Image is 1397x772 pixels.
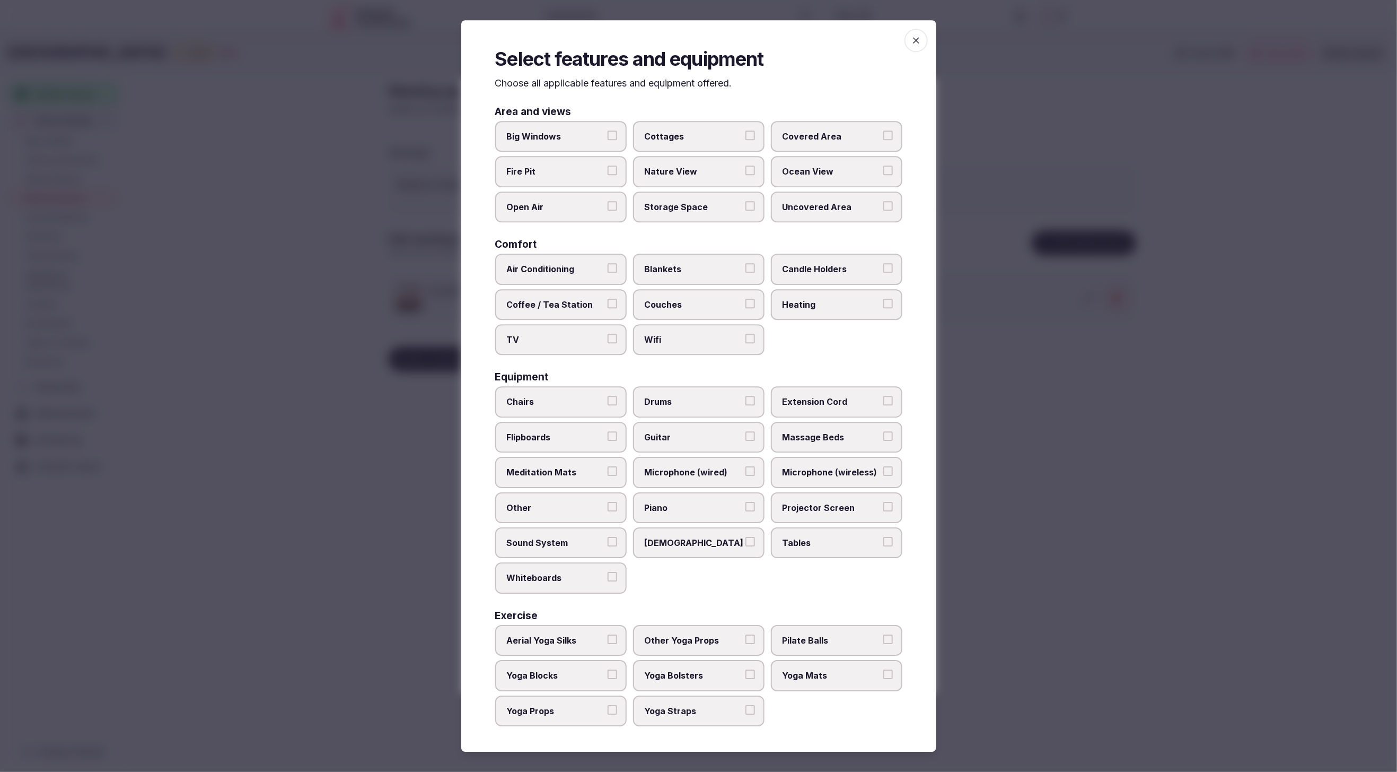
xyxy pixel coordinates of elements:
button: Air Conditioning [608,264,617,273]
button: Covered Area [883,131,893,140]
span: Candle Holders [783,264,880,275]
button: Nature View [745,166,755,176]
span: TV [507,334,604,345]
span: Tables [783,537,880,549]
button: Blankets [745,264,755,273]
button: Drums [745,396,755,406]
button: Heating [883,299,893,308]
button: Yoga Props [608,705,617,715]
span: Coffee / Tea Station [507,299,604,310]
span: Nature View [645,166,742,178]
span: Covered Area [783,131,880,142]
h3: Exercise [495,611,538,621]
button: Fire Pit [608,166,617,176]
span: Meditation Mats [507,466,604,478]
button: Microphone (wireless) [883,466,893,476]
button: Ocean View [883,166,893,176]
button: [DEMOGRAPHIC_DATA] [745,537,755,547]
button: Yoga Bolsters [745,670,755,679]
span: Air Conditioning [507,264,604,275]
span: Other Yoga Props [645,635,742,646]
span: Microphone (wireless) [783,466,880,478]
button: Flipboards [608,431,617,441]
span: Aerial Yoga Silks [507,635,604,646]
button: Tables [883,537,893,547]
span: Open Air [507,201,604,213]
span: Projector Screen [783,502,880,514]
button: Wifi [745,334,755,343]
button: Other [608,502,617,511]
button: Big Windows [608,131,617,140]
h3: Comfort [495,240,537,250]
button: Yoga Blocks [608,670,617,679]
span: Whiteboards [507,573,604,584]
h3: Equipment [495,372,549,383]
button: Piano [745,502,755,511]
span: Other [507,502,604,514]
button: Meditation Mats [608,466,617,476]
span: Storage Space [645,201,742,213]
button: Massage Beds [883,431,893,441]
button: Projector Screen [883,502,893,511]
button: Couches [745,299,755,308]
button: Cottages [745,131,755,140]
button: Whiteboards [608,573,617,582]
span: Uncovered Area [783,201,880,213]
span: Chairs [507,396,604,408]
button: Coffee / Tea Station [608,299,617,308]
span: Pilate Balls [783,635,880,646]
button: Guitar [745,431,755,441]
span: Guitar [645,431,742,443]
span: Ocean View [783,166,880,178]
span: Flipboards [507,431,604,443]
span: Big Windows [507,131,604,142]
span: Drums [645,396,742,408]
span: Extension Cord [783,396,880,408]
button: Pilate Balls [883,635,893,644]
h2: Select features and equipment [495,46,902,72]
button: Sound System [608,537,617,547]
span: Yoga Mats [783,670,880,681]
button: TV [608,334,617,343]
span: Fire Pit [507,166,604,178]
button: Other Yoga Props [745,635,755,644]
button: Microphone (wired) [745,466,755,476]
span: Wifi [645,334,742,345]
span: Microphone (wired) [645,466,742,478]
button: Yoga Straps [745,705,755,715]
span: Yoga Bolsters [645,670,742,681]
button: Candle Holders [883,264,893,273]
h3: Area and views [495,107,572,117]
span: [DEMOGRAPHIC_DATA] [645,537,742,549]
span: Sound System [507,537,604,549]
span: Heating [783,299,880,310]
button: Open Air [608,201,617,211]
span: Yoga Blocks [507,670,604,681]
span: Yoga Props [507,705,604,717]
span: Piano [645,502,742,514]
button: Aerial Yoga Silks [608,635,617,644]
span: Couches [645,299,742,310]
button: Storage Space [745,201,755,211]
p: Choose all applicable features and equipment offered. [495,76,902,90]
button: Extension Cord [883,396,893,406]
button: Yoga Mats [883,670,893,679]
button: Uncovered Area [883,201,893,211]
span: Massage Beds [783,431,880,443]
span: Yoga Straps [645,705,742,717]
button: Chairs [608,396,617,406]
span: Cottages [645,131,742,142]
span: Blankets [645,264,742,275]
